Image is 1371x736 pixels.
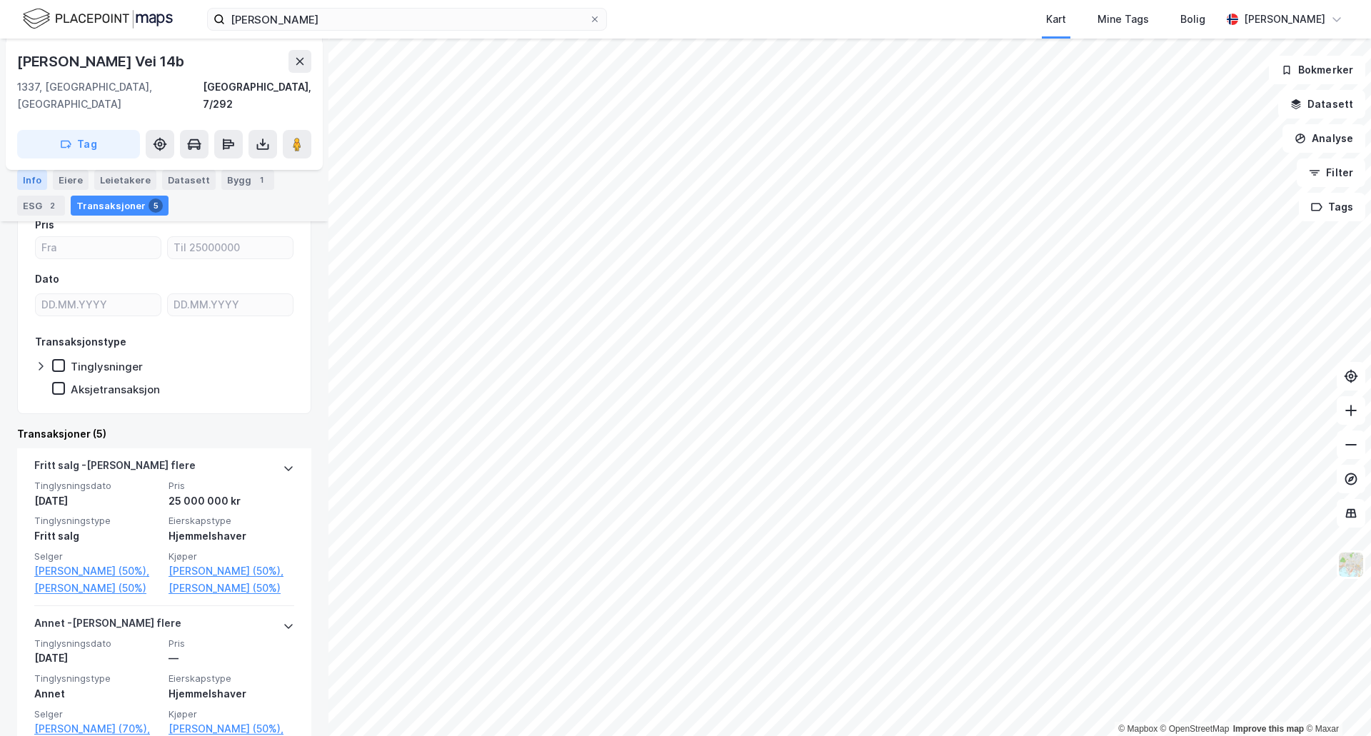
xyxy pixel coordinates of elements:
span: Kjøper [169,708,294,720]
span: Eierskapstype [169,672,294,685]
div: Bolig [1180,11,1205,28]
div: 5 [149,198,163,213]
a: [PERSON_NAME] (50%) [34,580,160,597]
div: Transaksjoner (5) [17,425,311,443]
div: Kontrollprogram for chat [1300,667,1371,736]
a: Improve this map [1233,724,1304,734]
iframe: Chat Widget [1300,667,1371,736]
div: [PERSON_NAME] [1244,11,1325,28]
div: 1337, [GEOGRAPHIC_DATA], [GEOGRAPHIC_DATA] [17,79,203,113]
button: Bokmerker [1269,56,1365,84]
img: logo.f888ab2527a4732fd821a326f86c7f29.svg [23,6,173,31]
div: Mine Tags [1098,11,1149,28]
div: Leietakere [94,170,156,190]
span: Tinglysningstype [34,672,160,685]
a: Mapbox [1118,724,1157,734]
div: Kart [1046,11,1066,28]
button: Datasett [1278,90,1365,119]
span: Tinglysningstype [34,515,160,527]
div: Pris [35,216,54,233]
span: Pris [169,480,294,492]
button: Analyse [1282,124,1365,153]
div: Annet - [PERSON_NAME] flere [34,615,181,637]
div: ESG [17,196,65,216]
span: Tinglysningsdato [34,637,160,650]
div: Hjemmelshaver [169,685,294,702]
div: Info [17,170,47,190]
span: Kjøper [169,550,294,563]
input: Søk på adresse, matrikkel, gårdeiere, leietakere eller personer [225,9,589,30]
div: — [169,650,294,667]
div: Datasett [162,170,216,190]
div: [DATE] [34,493,160,510]
div: Tinglysninger [71,360,143,373]
input: DD.MM.YYYY [36,294,161,316]
input: DD.MM.YYYY [168,294,293,316]
div: 1 [254,173,268,187]
button: Filter [1297,158,1365,187]
img: Z [1337,551,1365,578]
div: [GEOGRAPHIC_DATA], 7/292 [203,79,311,113]
div: 25 000 000 kr [169,493,294,510]
a: [PERSON_NAME] (50%), [34,563,160,580]
div: 2 [45,198,59,213]
div: Annet [34,685,160,702]
span: Selger [34,550,160,563]
div: Bygg [221,170,274,190]
a: OpenStreetMap [1160,724,1230,734]
div: Eiere [53,170,89,190]
span: Pris [169,637,294,650]
div: [PERSON_NAME] Vei 14b [17,50,187,73]
input: Til 25000000 [168,237,293,258]
div: Transaksjoner [71,196,169,216]
div: Transaksjonstype [35,333,126,351]
input: Fra [36,237,161,258]
div: Fritt salg - [PERSON_NAME] flere [34,457,196,480]
button: Tag [17,130,140,158]
a: [PERSON_NAME] (50%), [169,563,294,580]
a: [PERSON_NAME] (50%) [169,580,294,597]
div: Fritt salg [34,528,160,545]
div: [DATE] [34,650,160,667]
div: Dato [35,271,59,288]
button: Tags [1299,193,1365,221]
span: Selger [34,708,160,720]
span: Tinglysningsdato [34,480,160,492]
div: Aksjetransaksjon [71,383,160,396]
span: Eierskapstype [169,515,294,527]
div: Hjemmelshaver [169,528,294,545]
